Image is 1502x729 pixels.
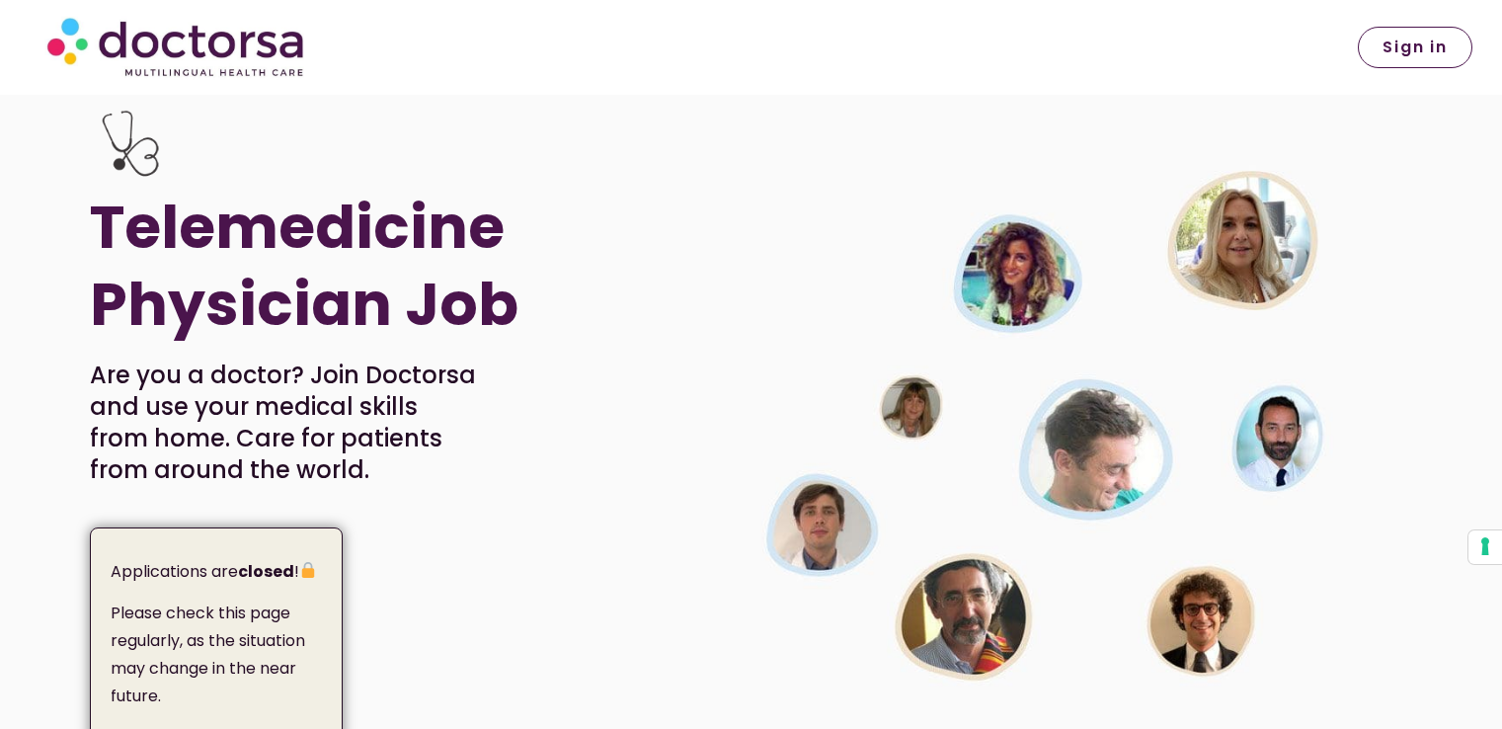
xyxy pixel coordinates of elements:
a: Sign in [1358,27,1472,68]
button: Your consent preferences for tracking technologies [1468,530,1502,564]
p: Applications are ! [111,558,328,586]
h1: Telemedicine Physician Job [90,189,623,343]
p: Are you a doctor? Join Doctorsa and use your medical skills from home. Care for patients from aro... [90,360,478,486]
strong: closed [238,560,294,583]
img: 🔒 [300,562,316,578]
p: Please check this page regularly, as the situation may change in the near future. [111,600,328,710]
span: Sign in [1383,40,1448,55]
